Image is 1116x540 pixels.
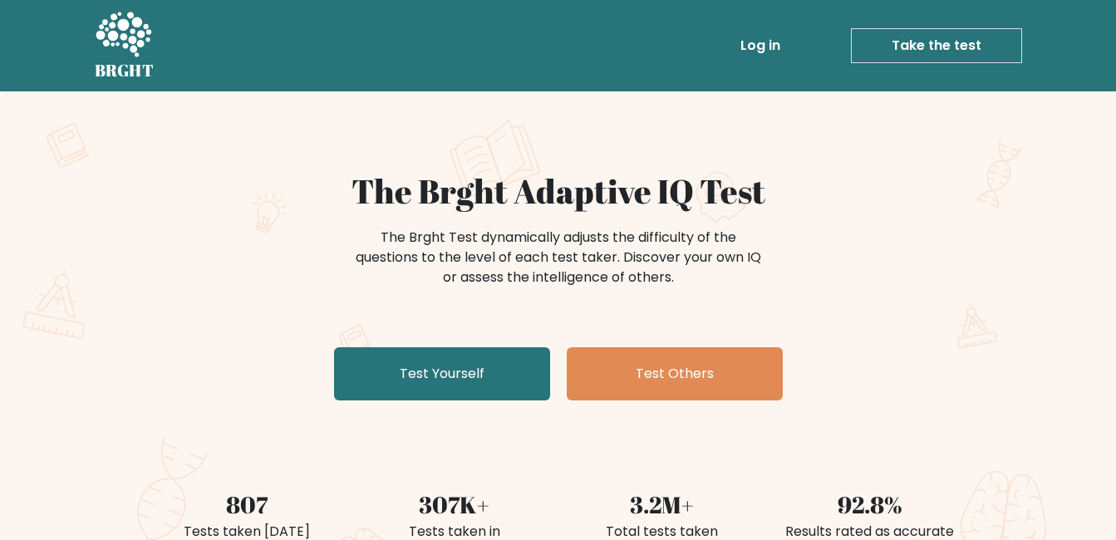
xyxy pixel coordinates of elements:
[567,347,783,400] a: Test Others
[568,487,756,522] div: 3.2M+
[95,7,155,85] a: BRGHT
[95,61,155,81] h5: BRGHT
[361,487,548,522] div: 307K+
[734,29,787,62] a: Log in
[851,28,1022,63] a: Take the test
[153,487,341,522] div: 807
[153,171,964,211] h1: The Brght Adaptive IQ Test
[334,347,550,400] a: Test Yourself
[776,487,964,522] div: 92.8%
[351,228,766,287] div: The Brght Test dynamically adjusts the difficulty of the questions to the level of each test take...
